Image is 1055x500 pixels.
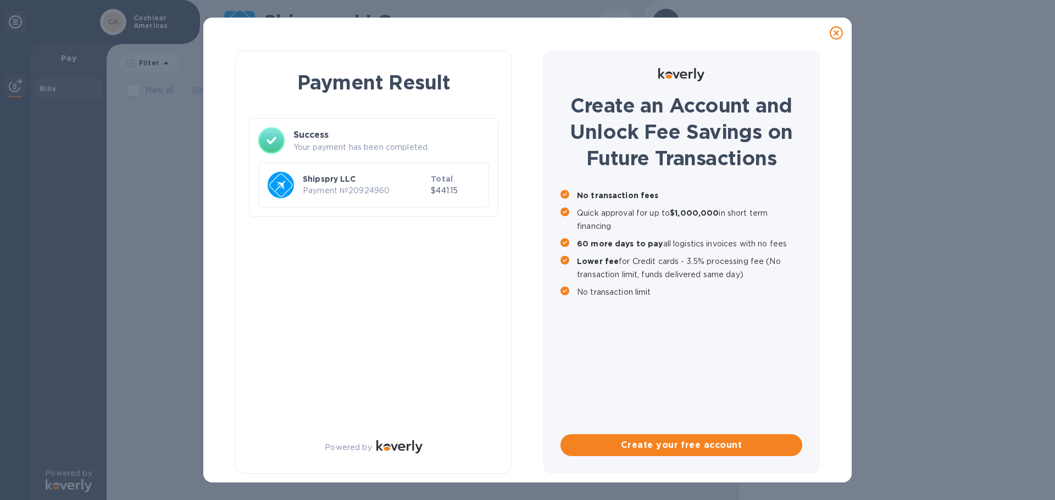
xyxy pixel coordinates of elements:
[577,237,802,250] p: all logistics invoices with no fees
[325,442,371,453] p: Powered by
[293,128,489,142] h3: Success
[577,257,619,266] b: Lower fee
[569,439,793,452] span: Create your free account
[303,173,426,184] p: Shipspry LLC
[560,434,802,456] button: Create your free account
[577,255,802,281] p: for Credit cards - 3.5% processing fee (No transaction limit, funds delivered same day)
[560,92,802,171] h1: Create an Account and Unlock Fee Savings on Future Transactions
[431,175,453,183] b: Total
[670,209,719,217] b: $1,000,000
[577,206,802,233] p: Quick approval for up to in short term financing
[303,185,426,196] p: Payment № 20924960
[431,185,480,196] p: $441.15
[293,142,489,153] p: Your payment has been completed.
[253,69,494,96] h1: Payment Result
[577,191,659,200] b: No transaction fees
[577,285,802,299] p: No transaction limit
[376,440,423,453] img: Logo
[577,239,663,248] b: 60 more days to pay
[658,68,704,81] img: Logo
